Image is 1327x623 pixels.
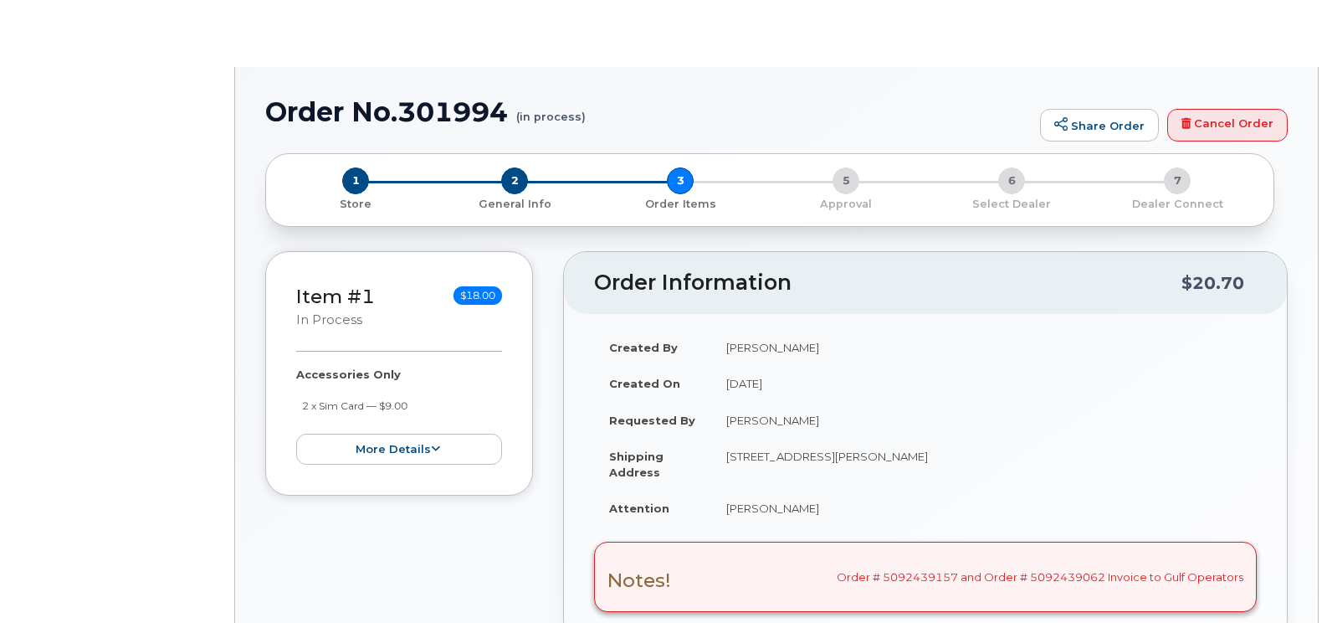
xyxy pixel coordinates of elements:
[1181,267,1244,299] div: $20.70
[342,167,369,194] span: 1
[711,365,1257,402] td: [DATE]
[711,490,1257,527] td: [PERSON_NAME]
[711,402,1257,439] td: [PERSON_NAME]
[296,285,375,308] a: Item #1
[516,97,586,123] small: (in process)
[594,542,1257,612] div: Order # 5092439157 and Order # 5092439062 Invoice to Gulf Operators
[265,97,1032,126] h1: Order No.301994
[1167,109,1288,142] a: Cancel Order
[286,197,425,212] p: Store
[609,450,663,479] strong: Shipping Address
[296,434,502,465] button: more details
[607,570,671,591] h3: Notes!
[1040,109,1159,142] a: Share Order
[609,341,678,354] strong: Created By
[438,197,591,212] p: General Info
[609,377,680,390] strong: Created On
[711,438,1257,490] td: [STREET_ADDRESS][PERSON_NAME]
[453,286,502,305] span: $18.00
[302,399,407,412] small: 2 x Sim Card — $9.00
[594,271,1181,295] h2: Order Information
[609,414,695,427] strong: Requested By
[501,167,528,194] span: 2
[296,312,362,327] small: in process
[609,502,669,515] strong: Attention
[711,329,1257,366] td: [PERSON_NAME]
[279,194,432,212] a: 1 Store
[432,194,597,212] a: 2 General Info
[296,368,401,381] strong: Accessories Only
